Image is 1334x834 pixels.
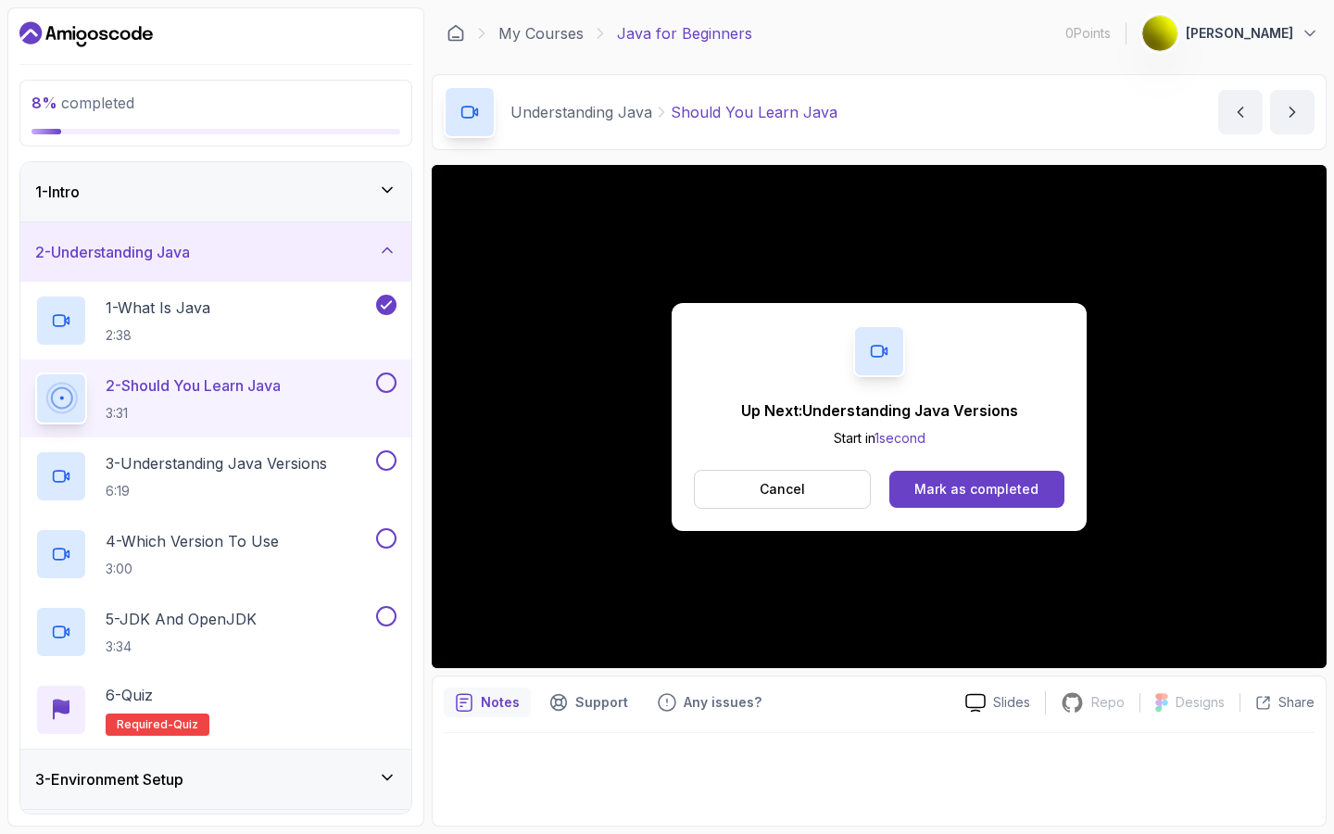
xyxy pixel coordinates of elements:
[444,688,531,717] button: notes button
[35,181,80,203] h3: 1 - Intro
[20,750,411,809] button: 3-Environment Setup
[35,768,183,790] h3: 3 - Environment Setup
[1142,16,1177,51] img: user profile image
[538,688,639,717] button: Support button
[875,430,925,446] span: 1 second
[575,693,628,712] p: Support
[889,471,1064,508] button: Mark as completed
[106,374,281,397] p: 2 - Should You Learn Java
[35,528,396,580] button: 4-Which Version To Use3:00
[914,480,1038,499] div: Mark as completed
[1270,90,1315,134] button: next content
[432,165,1327,668] iframe: 2 - Should You Learn Java
[106,684,153,706] p: 6 - Quiz
[684,693,761,712] p: Any issues?
[741,429,1018,448] p: Start in
[20,162,411,221] button: 1-Intro
[20,222,411,282] button: 2-Understanding Java
[31,94,57,112] span: 8 %
[106,326,210,345] p: 2:38
[447,24,465,43] a: Dashboard
[647,688,773,717] button: Feedback button
[106,404,281,423] p: 3:31
[694,470,871,509] button: Cancel
[106,530,279,552] p: 4 - Which Version To Use
[481,693,520,712] p: Notes
[106,482,327,500] p: 6:19
[35,295,396,347] button: 1-What Is Java2:38
[1218,90,1263,134] button: previous content
[1186,24,1293,43] p: [PERSON_NAME]
[617,22,752,44] p: Java for Beginners
[671,101,837,123] p: Should You Learn Java
[950,693,1045,713] a: Slides
[1091,693,1125,712] p: Repo
[1065,24,1111,43] p: 0 Points
[106,560,279,578] p: 3:00
[1176,693,1225,712] p: Designs
[1141,15,1319,52] button: user profile image[PERSON_NAME]
[498,22,584,44] a: My Courses
[35,684,396,736] button: 6-QuizRequired-quiz
[35,241,190,263] h3: 2 - Understanding Java
[35,450,396,502] button: 3-Understanding Java Versions6:19
[106,452,327,474] p: 3 - Understanding Java Versions
[1240,693,1315,712] button: Share
[1278,693,1315,712] p: Share
[117,717,173,732] span: Required-
[35,373,396,424] button: 2-Should You Learn Java3:31
[106,608,257,630] p: 5 - JDK And OpenJDK
[35,606,396,658] button: 5-JDK And OpenJDK3:34
[19,19,153,49] a: Dashboard
[106,297,210,319] p: 1 - What Is Java
[106,638,257,656] p: 3:34
[741,399,1018,422] p: Up Next: Understanding Java Versions
[173,717,198,732] span: quiz
[510,101,652,123] p: Understanding Java
[993,693,1030,712] p: Slides
[760,480,805,499] p: Cancel
[31,94,134,112] span: completed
